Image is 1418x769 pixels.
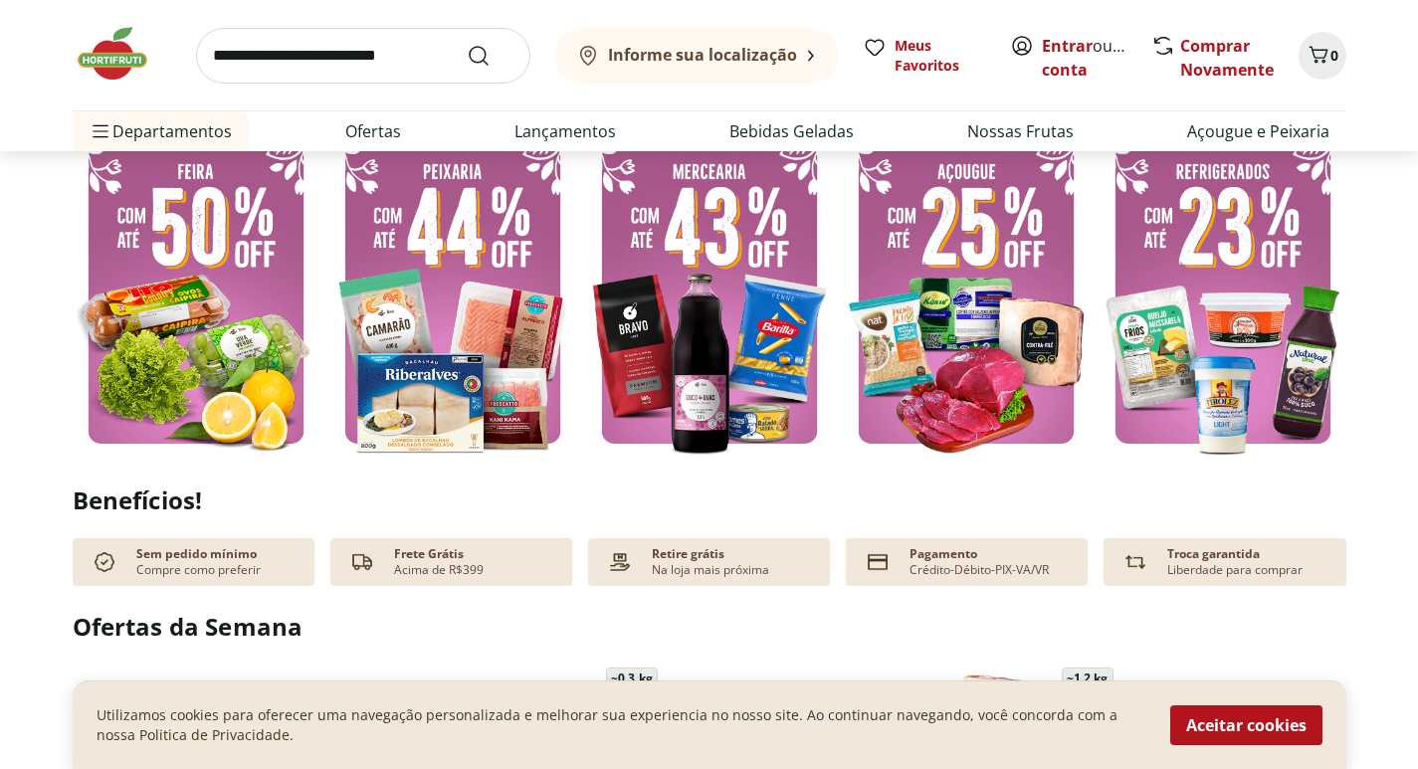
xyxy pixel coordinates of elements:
[503,671,598,766] img: Carne Moída Bovina Resfriada
[1042,35,1151,81] a: Criar conta
[196,28,530,84] input: search
[1042,34,1130,82] span: ou
[73,129,319,459] img: feira
[394,546,464,562] p: Frete Grátis
[1299,32,1346,80] button: Carrinho
[73,486,1346,514] h2: Benefícios!
[514,119,616,143] a: Lançamentos
[89,546,120,578] img: check
[910,562,1049,578] p: Crédito-Débito-PIX-VA/VR
[652,562,769,578] p: Na loja mais próxima
[729,119,854,143] a: Bebidas Geladas
[1167,546,1260,562] p: Troca garantida
[394,562,484,578] p: Acima de R$399
[467,44,514,68] button: Submit Search
[136,562,261,578] p: Compre como preferir
[73,610,1346,644] h2: Ofertas da Semana
[89,107,232,155] span: Departamentos
[1100,129,1346,459] img: resfriados
[73,24,172,84] img: Hortifruti
[346,546,378,578] img: truck
[652,546,724,562] p: Retire grátis
[554,28,839,84] button: Informe sua localização
[1119,546,1151,578] img: Devolução
[1330,46,1338,65] span: 0
[606,668,658,687] span: ~ 0,3 kg
[586,129,833,459] img: mercearia
[967,119,1074,143] a: Nossas Frutas
[1180,35,1274,81] a: Comprar Novamente
[1187,119,1329,143] a: Açougue e Peixaria
[863,36,986,76] a: Meus Favoritos
[843,129,1090,459] img: açougue
[604,546,636,578] img: payment
[97,705,1146,745] p: Utilizamos cookies para oferecer uma navegação personalizada e melhorar sua experiencia no nosso ...
[1042,35,1093,57] a: Entrar
[329,129,576,459] img: pescados
[1062,668,1114,687] span: ~ 1,2 kg
[895,36,986,76] span: Meus Favoritos
[862,546,894,578] img: card
[1170,705,1322,745] button: Aceitar cookies
[608,44,797,66] b: Informe sua localização
[345,119,401,143] a: Ofertas
[136,546,257,562] p: Sem pedido mínimo
[1167,562,1303,578] p: Liberdade para comprar
[89,107,112,155] button: Menu
[910,546,977,562] p: Pagamento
